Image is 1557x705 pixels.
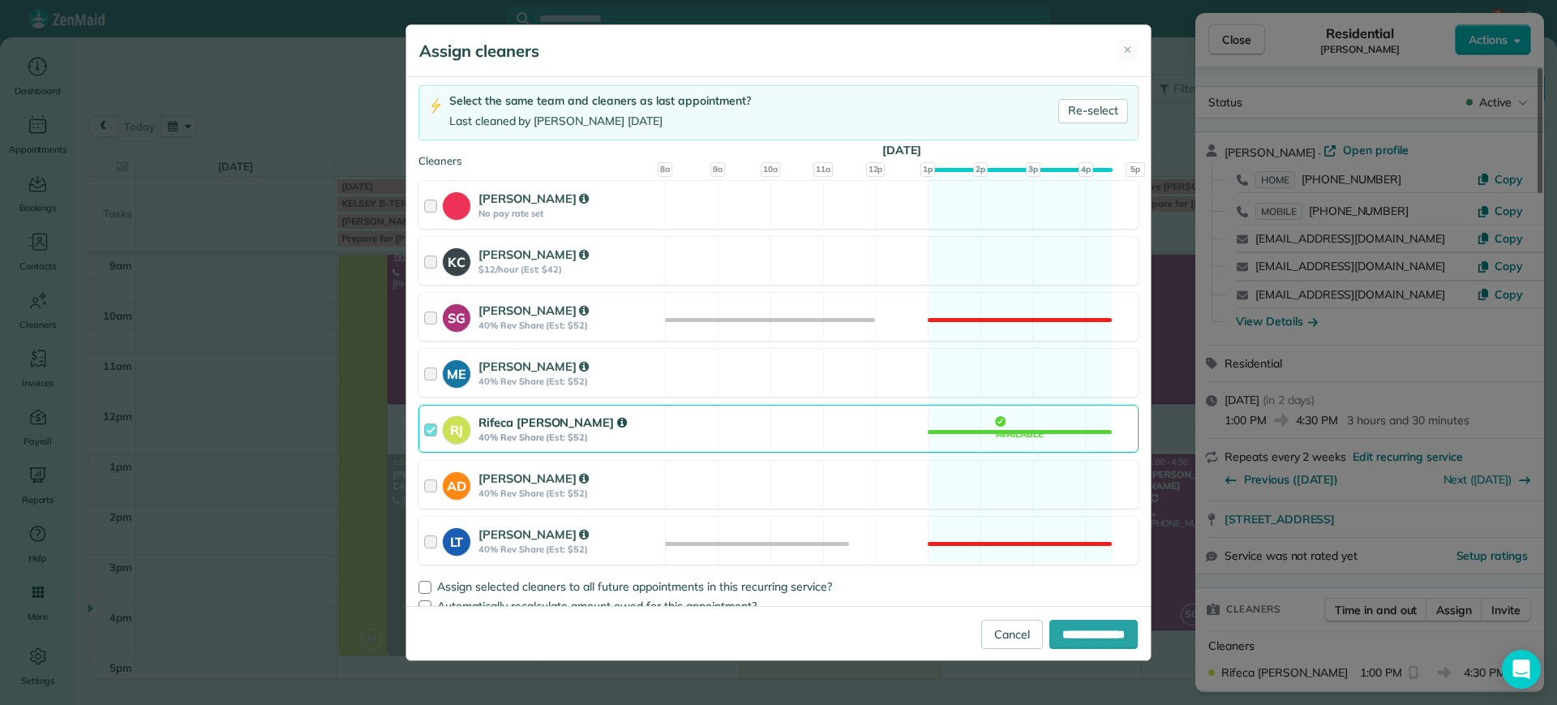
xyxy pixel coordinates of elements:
[478,544,660,555] strong: 40% Rev Share (Est: $52)
[478,376,660,387] strong: 40% Rev Share (Est: $52)
[443,528,470,552] strong: LT
[478,527,589,542] strong: [PERSON_NAME]
[478,191,589,206] strong: [PERSON_NAME]
[418,153,1139,158] div: Cleaners
[478,415,627,430] strong: Rifeca [PERSON_NAME]
[419,40,539,62] h5: Assign cleaners
[981,620,1043,649] a: Cancel
[449,92,751,110] div: Select the same team and cleaners as last appointment?
[478,432,660,443] strong: 40% Rev Share (Est: $52)
[443,248,470,272] strong: KC
[478,208,660,219] strong: No pay rate set
[449,113,751,130] div: Last cleaned by [PERSON_NAME] [DATE]
[437,599,757,613] span: Automatically recalculate amount owed for this appointment?
[478,264,660,275] strong: $12/hour (Est: $42)
[1123,42,1132,58] span: ✕
[478,247,589,262] strong: [PERSON_NAME]
[443,360,470,384] strong: ME
[1058,99,1128,123] a: Re-select
[437,579,832,594] span: Assign selected cleaners to all future appointments in this recurring service?
[478,359,589,374] strong: [PERSON_NAME]
[443,304,470,328] strong: SG
[478,303,589,318] strong: [PERSON_NAME]
[478,471,589,486] strong: [PERSON_NAME]
[478,320,660,331] strong: 40% Rev Share (Est: $52)
[1502,650,1541,689] div: Open Intercom Messenger
[443,416,470,440] strong: RJ
[429,97,443,114] img: lightning-bolt-icon-94e5364df696ac2de96d3a42b8a9ff6ba979493684c50e6bbbcda72601fa0d29.png
[478,488,660,499] strong: 40% Rev Share (Est: $52)
[443,472,470,496] strong: AD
